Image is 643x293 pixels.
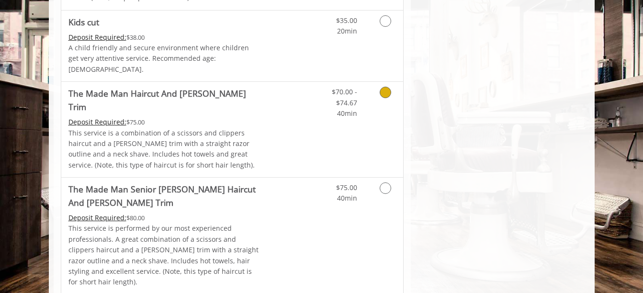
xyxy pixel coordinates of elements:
[68,213,126,222] span: This service needs some Advance to be paid before we block your appointment
[332,87,357,107] span: $70.00 - $74.67
[68,43,261,75] p: A child friendly and secure environment where children get very attentive service. Recommended ag...
[68,15,99,29] b: Kids cut
[68,33,126,42] span: This service needs some Advance to be paid before we block your appointment
[337,109,357,118] span: 40min
[336,183,357,192] span: $75.00
[337,193,357,203] span: 40min
[336,16,357,25] span: $35.00
[68,128,261,171] p: This service is a combination of a scissors and clippers haircut and a [PERSON_NAME] trim with a ...
[68,182,261,209] b: The Made Man Senior [PERSON_NAME] Haircut And [PERSON_NAME] Trim
[68,213,261,223] div: $80.00
[68,117,261,127] div: $75.00
[68,117,126,126] span: This service needs some Advance to be paid before we block your appointment
[337,26,357,35] span: 20min
[68,223,261,287] p: This service is performed by our most experienced professionals. A great combination of a scissor...
[68,32,261,43] div: $38.00
[68,87,261,113] b: The Made Man Haircut And [PERSON_NAME] Trim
